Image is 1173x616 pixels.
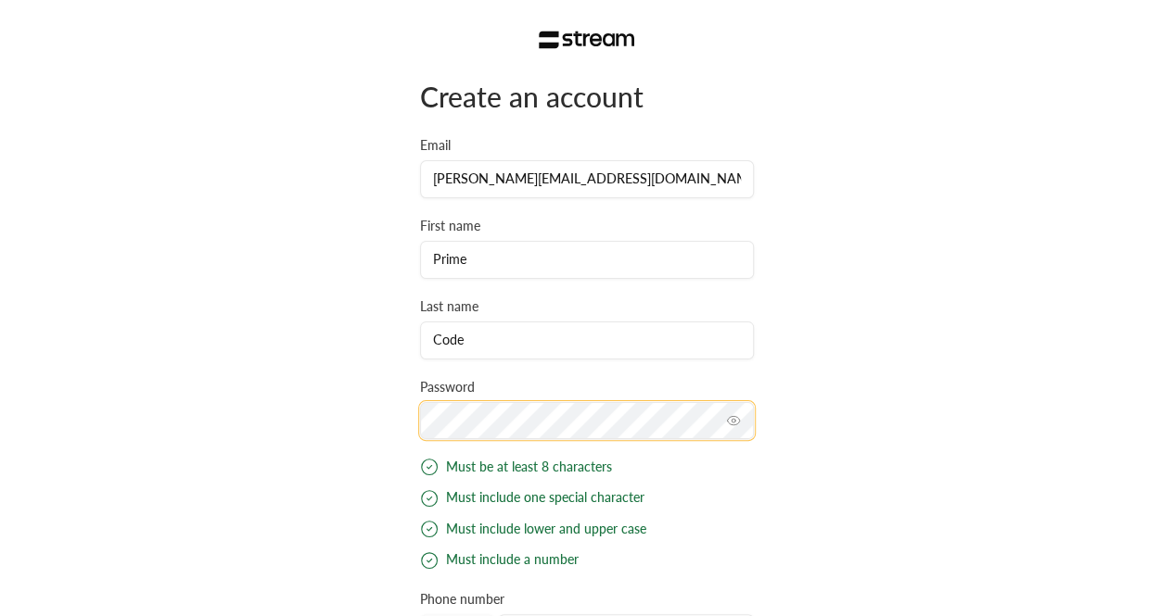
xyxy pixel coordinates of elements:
[420,458,754,477] div: Must be at least 8 characters
[420,217,480,235] label: First name
[420,297,478,316] label: Last name
[420,520,754,539] div: Must include lower and upper case
[420,79,754,114] div: Create an account
[420,550,754,570] div: Must include a number
[719,406,748,435] button: toggle password visibility
[539,31,634,49] img: Stream Logo
[420,378,475,396] label: Password
[420,488,754,508] div: Must include one special character
[420,136,451,155] label: Email
[420,590,504,609] label: Phone number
